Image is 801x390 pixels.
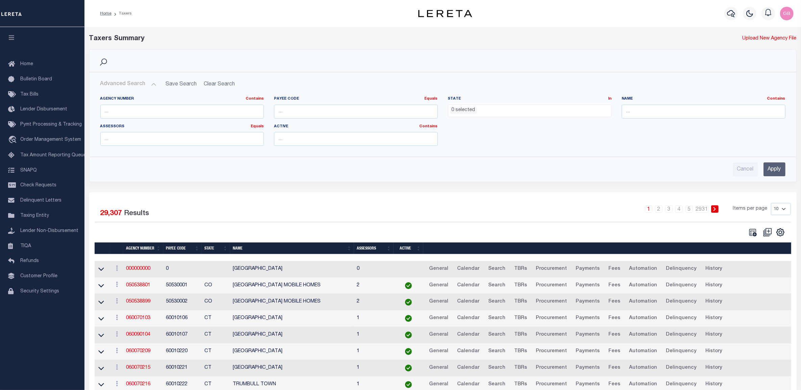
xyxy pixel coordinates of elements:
img: svg+xml;base64,PHN2ZyB4bWxucz0iaHR0cDovL3d3dy53My5vcmcvMjAwMC9zdmciIHBvaW50ZXItZXZlbnRzPSJub25lIi... [780,7,794,20]
span: Pymt Processing & Tracking [20,122,82,127]
a: Procurement [533,296,570,307]
a: Procurement [533,313,570,324]
a: 050538899 [126,299,150,304]
a: Search [485,296,508,307]
a: History [702,280,725,291]
a: Fees [605,363,623,373]
td: 0 [354,261,394,278]
a: Payments [573,330,603,340]
a: Fees [605,346,623,357]
td: 60010220 [163,343,202,360]
a: Contains [246,97,264,101]
a: 5 [685,205,693,213]
span: Check Requests [20,183,56,188]
a: TBRs [511,280,530,291]
a: Contains [767,97,785,101]
a: General [426,363,451,373]
td: 0 [163,261,202,278]
a: Automation [626,330,660,340]
span: Refunds [20,259,39,263]
img: check-icon-green.svg [405,299,412,306]
a: 2931 [696,205,708,213]
a: Procurement [533,363,570,373]
a: Payments [573,264,603,275]
span: Lender Non-Disbursement [20,229,78,233]
a: TBRs [511,379,530,390]
a: Payments [573,379,603,390]
input: ... [100,132,264,146]
td: 60010107 [163,327,202,343]
a: Equals [251,125,264,128]
td: 1 [354,360,394,376]
th: Payee Code: activate to sort column ascending [163,242,202,254]
a: General [426,346,451,357]
label: Name [622,96,785,102]
a: 050538801 [126,283,150,288]
input: Apply [764,162,785,176]
a: Delinquency [663,363,700,373]
a: Automation [626,280,660,291]
a: Procurement [533,330,570,340]
a: General [426,280,451,291]
a: 2 [655,205,662,213]
span: Taxing Entity [20,213,49,218]
a: Fees [605,296,623,307]
a: Delinquency [663,346,700,357]
a: Calendar [454,296,482,307]
a: Automation [626,363,660,373]
a: Procurement [533,379,570,390]
td: 2 [354,278,394,294]
a: Delinquency [663,379,700,390]
span: Order Management System [20,137,81,142]
a: Automation [626,296,660,307]
a: TBRs [511,264,530,275]
a: TBRs [511,296,530,307]
a: History [702,313,725,324]
td: CT [202,310,230,327]
a: Automation [626,346,660,357]
span: Bulletin Board [20,77,52,82]
td: CT [202,327,230,343]
a: General [426,379,451,390]
td: 60010106 [163,310,202,327]
a: Calendar [454,264,482,275]
a: Payments [573,313,603,324]
button: Advanced Search [100,78,156,91]
input: Cancel [733,162,758,176]
td: [GEOGRAPHIC_DATA] MOBILE HOMES [230,294,354,310]
a: Fees [605,264,623,275]
a: Calendar [454,379,482,390]
span: Delinquent Letters [20,198,61,203]
img: check-icon-green.svg [405,365,412,371]
td: 1 [354,343,394,360]
td: 1 [354,327,394,343]
td: [GEOGRAPHIC_DATA] [230,343,354,360]
a: TBRs [511,346,530,357]
span: Customer Profile [20,274,57,279]
span: 29,307 [100,210,122,217]
a: Payments [573,346,603,357]
a: TBRs [511,330,530,340]
a: History [702,296,725,307]
a: Search [485,379,508,390]
img: logo-dark.svg [418,10,472,17]
td: 1 [354,310,394,327]
td: CO [202,294,230,310]
img: check-icon-green.svg [405,348,412,355]
th: &nbsp; [423,242,799,254]
img: check-icon-green.svg [405,381,412,388]
li: Taxers [111,10,132,17]
a: History [702,330,725,340]
td: 50530002 [163,294,202,310]
th: Active: activate to sort column ascending [394,242,423,254]
label: Agency Number [100,96,264,102]
a: History [702,346,725,357]
a: 3 [665,205,673,213]
label: Payee Code [274,96,438,102]
a: 060070103 [126,316,150,320]
td: 50530001 [163,278,202,294]
a: Fees [605,330,623,340]
a: Search [485,363,508,373]
td: CT [202,343,230,360]
a: Search [485,280,508,291]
